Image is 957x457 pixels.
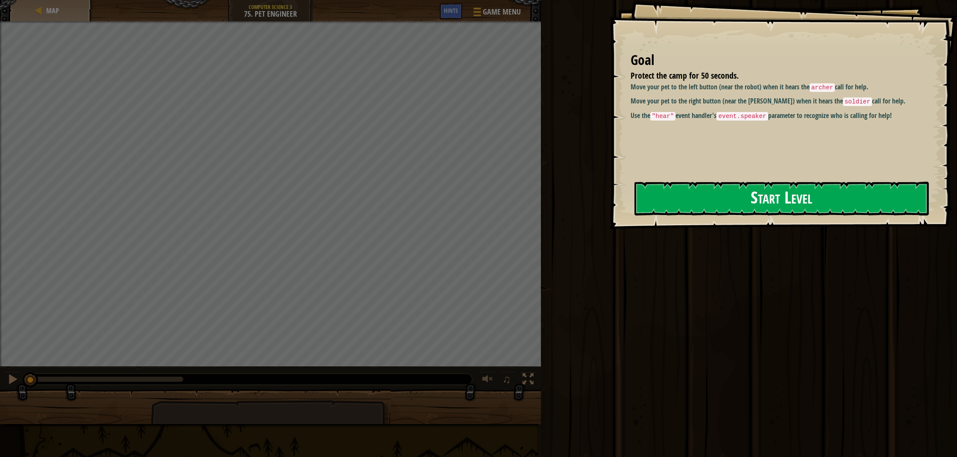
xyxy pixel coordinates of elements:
span: Game Menu [483,6,521,18]
p: Use the event handler's parameter to recognize who is calling for help! [631,111,927,121]
span: ♫ [502,373,511,386]
p: Move your pet to the right button (near the [PERSON_NAME]) when it hears the call for help. [631,96,927,106]
code: "hear" [650,112,676,121]
span: Protect the camp for 50 seconds. [631,70,739,81]
span: Map [46,6,59,15]
span: Hints [444,6,458,15]
a: Map [44,6,59,15]
button: Game Menu [467,3,526,24]
button: ♫ [501,371,515,389]
li: Protect the camp for 50 seconds. [620,70,925,82]
code: event.speaker [716,112,768,121]
button: Adjust volume [479,371,496,389]
button: ⌘ + P: Pause [4,371,21,389]
p: Move your pet to the left button (near the robot) when it hears the call for help. [631,82,927,92]
button: Start Level [634,182,929,215]
button: Toggle fullscreen [520,371,537,389]
code: soldier [843,97,872,106]
code: archer [810,83,835,92]
div: Goal [631,50,927,70]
